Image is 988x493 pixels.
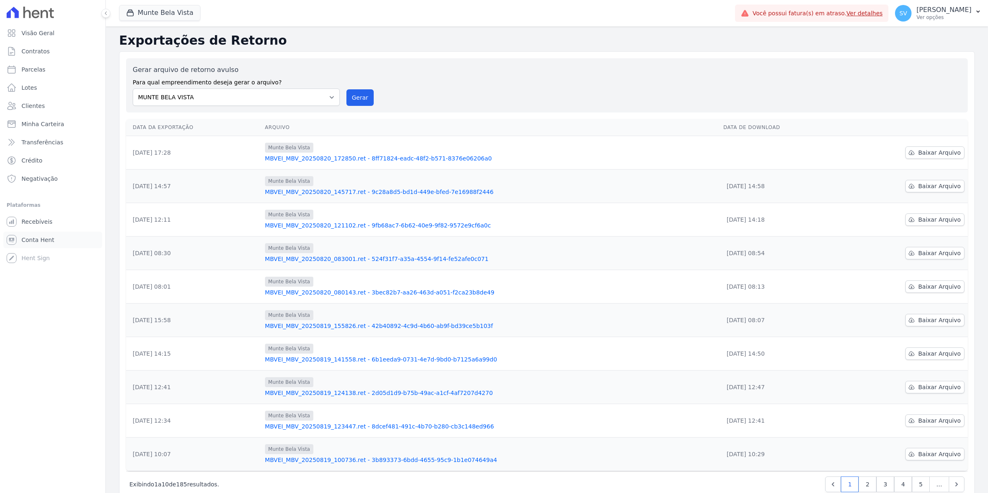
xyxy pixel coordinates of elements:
[126,371,262,404] td: [DATE] 12:41
[265,243,313,253] span: Munte Bela Vista
[847,10,883,17] a: Ver detalhes
[929,476,949,492] span: …
[3,152,102,169] a: Crédito
[876,476,894,492] a: 3
[126,270,262,304] td: [DATE] 08:01
[265,355,717,364] a: MBVEI_MBV_20250819_141558.ret - 6b1eeda9-0731-4e7d-9bd0-b7125a6a99d0
[905,247,964,259] a: Baixar Arquivo
[3,232,102,248] a: Conta Hent
[918,383,961,391] span: Baixar Arquivo
[720,203,842,237] td: [DATE] 14:18
[752,9,883,18] span: Você possui fatura(s) em atraso.
[265,176,313,186] span: Munte Bela Vista
[265,389,717,397] a: MBVEI_MBV_20250819_124138.ret - 2d05d1d9-b75b-49ac-a1cf-4af7207d4270
[265,143,313,153] span: Munte Bela Vista
[912,476,930,492] a: 5
[3,213,102,230] a: Recebíveis
[265,344,313,354] span: Munte Bela Vista
[129,480,219,488] p: Exibindo a de resultados.
[126,136,262,170] td: [DATE] 17:28
[888,2,988,25] button: SV [PERSON_NAME] Ver opções
[3,116,102,132] a: Minha Carteira
[720,438,842,471] td: [DATE] 10:29
[720,237,842,270] td: [DATE] 08:54
[126,337,262,371] td: [DATE] 14:15
[265,288,717,297] a: MBVEI_MBV_20250820_080143.ret - 3bec82b7-aa26-463d-a051-f2ca23b8de49
[3,170,102,187] a: Negativação
[3,61,102,78] a: Parcelas
[7,200,99,210] div: Plataformas
[265,154,717,163] a: MBVEI_MBV_20250820_172850.ret - 8ff71824-eadc-48f2-b571-8376e06206a0
[905,280,964,293] a: Baixar Arquivo
[905,381,964,393] a: Baixar Arquivo
[126,119,262,136] th: Data da Exportação
[126,237,262,270] td: [DATE] 08:30
[720,170,842,203] td: [DATE] 14:58
[720,304,842,337] td: [DATE] 08:07
[265,377,313,387] span: Munte Bela Vista
[918,282,961,291] span: Baixar Arquivo
[21,236,54,244] span: Conta Hent
[3,134,102,151] a: Transferências
[265,210,313,220] span: Munte Bela Vista
[918,182,961,190] span: Baixar Arquivo
[265,255,717,263] a: MBVEI_MBV_20250820_083001.ret - 524f31f7-a35a-4554-9f14-fe52afe0c071
[3,79,102,96] a: Lotes
[3,43,102,60] a: Contratos
[900,10,907,16] span: SV
[119,5,200,21] button: Munte Bela Vista
[841,476,859,492] a: 1
[21,175,58,183] span: Negativação
[265,310,313,320] span: Munte Bela Vista
[21,138,63,146] span: Transferências
[918,215,961,224] span: Baixar Arquivo
[905,180,964,192] a: Baixar Arquivo
[119,33,975,48] h2: Exportações de Retorno
[133,75,340,87] label: Para qual empreendimento deseja gerar o arquivo?
[918,148,961,157] span: Baixar Arquivo
[720,119,842,136] th: Data de Download
[265,444,313,454] span: Munte Bela Vista
[21,218,53,226] span: Recebíveis
[21,156,43,165] span: Crédito
[905,347,964,360] a: Baixar Arquivo
[905,213,964,226] a: Baixar Arquivo
[918,316,961,324] span: Baixar Arquivo
[21,47,50,55] span: Contratos
[21,65,45,74] span: Parcelas
[21,102,45,110] span: Clientes
[265,277,313,287] span: Munte Bela Vista
[126,438,262,471] td: [DATE] 10:07
[916,14,971,21] p: Ver opções
[21,29,55,37] span: Visão Geral
[905,314,964,326] a: Baixar Arquivo
[905,414,964,427] a: Baixar Arquivo
[905,146,964,159] a: Baixar Arquivo
[3,98,102,114] a: Clientes
[918,349,961,358] span: Baixar Arquivo
[265,422,717,431] a: MBVEI_MBV_20250819_123447.ret - 8dcef481-491c-4b70-b280-cb3c148ed966
[262,119,720,136] th: Arquivo
[916,6,971,14] p: [PERSON_NAME]
[918,249,961,257] span: Baixar Arquivo
[265,188,717,196] a: MBVEI_MBV_20250820_145717.ret - 9c28a8d5-bd1d-449e-bfed-7e16988f2446
[265,322,717,330] a: MBVEI_MBV_20250819_155826.ret - 42b40892-4c9d-4b60-ab9f-bd39ce5b103f
[905,448,964,460] a: Baixar Arquivo
[894,476,912,492] a: 4
[126,170,262,203] td: [DATE] 14:57
[154,481,158,488] span: 1
[859,476,876,492] a: 2
[720,337,842,371] td: [DATE] 14:50
[918,416,961,425] span: Baixar Arquivo
[133,65,340,75] label: Gerar arquivo de retorno avulso
[21,84,37,92] span: Lotes
[126,304,262,337] td: [DATE] 15:58
[21,120,64,128] span: Minha Carteira
[162,481,169,488] span: 10
[126,203,262,237] td: [DATE] 12:11
[720,404,842,438] td: [DATE] 12:41
[176,481,187,488] span: 185
[720,371,842,404] td: [DATE] 12:47
[949,476,964,492] a: Next
[265,221,717,230] a: MBVEI_MBV_20250820_121102.ret - 9fb68ac7-6b62-40e9-9f82-9572e9cf6a0c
